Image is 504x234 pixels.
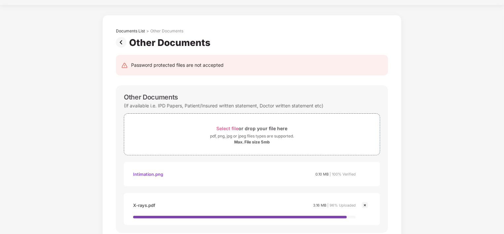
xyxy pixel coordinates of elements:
div: Other Documents [150,28,183,34]
div: (If available i.e. IPD Papers, Patient/Insured written statement, Doctor written statement etc) [124,101,323,110]
div: Intimation.png [133,169,163,180]
img: svg+xml;base64,PHN2ZyBpZD0iUHJldi0zMngzMiIgeG1sbnM9Imh0dHA6Ly93d3cudzMub3JnLzIwMDAvc3ZnIiB3aWR0aD... [116,37,129,48]
div: > [146,28,149,34]
span: 0.10 MB [315,172,329,176]
span: | 100% Verified [330,172,356,176]
div: X-rays.pdf [133,200,155,211]
img: svg+xml;base64,PHN2ZyB4bWxucz0iaHR0cDovL3d3dy53My5vcmcvMjAwMC9zdmciIHdpZHRoPSIyNCIgaGVpZ2h0PSIyNC... [121,62,128,69]
span: 3.16 MB [313,203,326,208]
div: Max. File size 5mb [234,139,270,145]
div: or drop your file here [217,124,288,133]
div: Other Documents [124,93,178,101]
div: Documents List [116,28,145,34]
span: | 96% Uploaded [327,203,356,208]
div: Password protected files are not accepted [131,61,224,69]
img: svg+xml;base64,PHN2ZyBpZD0iQ3Jvc3MtMjR4MjQiIHhtbG5zPSJodHRwOi8vd3d3LnczLm9yZy8yMDAwL3N2ZyIgd2lkdG... [361,201,369,209]
div: pdf, png, jpg or jpeg files types are supported. [210,133,294,139]
span: Select fileor drop your file herepdf, png, jpg or jpeg files types are supported.Max. File size 5mb [124,119,380,150]
div: Other Documents [129,37,213,48]
span: Select file [217,126,239,131]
